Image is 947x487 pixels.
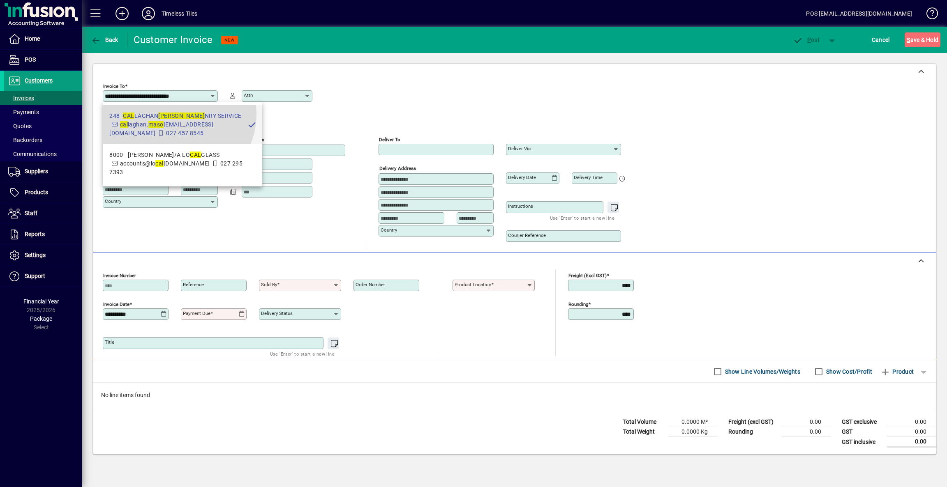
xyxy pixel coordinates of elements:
[25,168,48,175] span: Suppliers
[25,35,40,42] span: Home
[905,32,940,47] button: Save & Hold
[89,32,120,47] button: Back
[30,315,52,322] span: Package
[4,224,82,245] a: Reports
[455,282,491,287] mat-label: Product location
[183,282,204,287] mat-label: Reference
[103,273,136,278] mat-label: Invoice number
[244,161,258,166] mat-label: Mobile
[838,417,887,427] td: GST exclusive
[23,298,59,305] span: Financial Year
[782,427,831,437] td: 0.00
[782,417,831,427] td: 0.00
[103,83,125,89] mat-label: Invoice To
[880,365,914,378] span: Product
[508,203,533,209] mat-label: Instructions
[4,105,82,119] a: Payments
[4,266,82,287] a: Support
[4,147,82,161] a: Communications
[789,32,824,47] button: Post
[887,417,936,427] td: 0.00
[793,37,820,43] span: ost
[25,77,53,84] span: Customers
[508,146,531,152] mat-label: Deliver via
[82,32,127,47] app-page-header-button: Back
[135,6,162,21] button: Profile
[870,32,892,47] button: Cancel
[25,210,37,216] span: Staff
[568,301,588,307] mat-label: Rounding
[183,310,210,316] mat-label: Payment due
[25,189,48,195] span: Products
[4,133,82,147] a: Backorders
[724,427,782,437] td: Rounding
[574,175,603,180] mat-label: Delivery time
[807,37,811,43] span: P
[25,252,46,258] span: Settings
[4,161,82,182] a: Suppliers
[105,198,121,204] mat-label: Country
[162,7,197,20] div: Timeless Tiles
[8,123,32,129] span: Quotes
[668,427,718,437] td: 0.0000 Kg
[508,232,546,238] mat-label: Courier Reference
[668,417,718,427] td: 0.0000 M³
[920,2,937,28] a: Knowledge Base
[550,213,614,223] mat-hint: Use 'Enter' to start a new line
[568,273,607,278] mat-label: Freight (excl GST)
[619,417,668,427] td: Total Volume
[907,37,910,43] span: S
[381,227,397,233] mat-label: Country
[619,427,668,437] td: Total Weight
[4,245,82,266] a: Settings
[872,33,890,46] span: Cancel
[4,203,82,224] a: Staff
[4,91,82,105] a: Invoices
[134,33,213,46] div: Customer Invoice
[91,37,118,43] span: Back
[825,368,872,376] label: Show Cost/Profit
[887,437,936,447] td: 0.00
[838,437,887,447] td: GST inclusive
[356,282,385,287] mat-label: Order number
[103,301,129,307] mat-label: Invoice date
[224,37,235,43] span: NEW
[261,282,277,287] mat-label: Sold by
[25,231,45,237] span: Reports
[8,151,57,157] span: Communications
[270,349,335,358] mat-hint: Use 'Enter' to start a new line
[379,137,400,142] mat-label: Deliver To
[508,175,536,180] mat-label: Delivery date
[4,119,82,133] a: Quotes
[8,95,34,101] span: Invoices
[4,29,82,49] a: Home
[261,310,293,316] mat-label: Delivery status
[8,109,39,115] span: Payments
[8,137,42,143] span: Backorders
[244,92,253,98] mat-label: Attn
[723,368,800,376] label: Show Line Volumes/Weights
[4,50,82,70] a: POS
[876,364,918,379] button: Product
[806,7,912,20] div: POS [EMAIL_ADDRESS][DOMAIN_NAME]
[25,273,45,279] span: Support
[109,6,135,21] button: Add
[105,339,114,345] mat-label: Title
[838,427,887,437] td: GST
[724,417,782,427] td: Freight (excl GST)
[244,174,257,180] mat-label: Phone
[907,33,938,46] span: ave & Hold
[244,147,256,152] mat-label: Email
[207,131,220,144] button: Copy to Delivery address
[25,56,36,63] span: POS
[93,383,936,408] div: No line items found
[4,182,82,203] a: Products
[887,427,936,437] td: 0.00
